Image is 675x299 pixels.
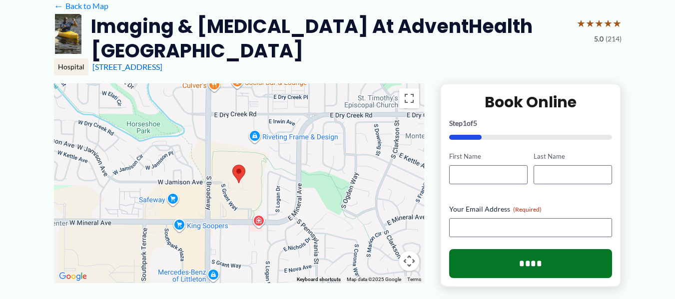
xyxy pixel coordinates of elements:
label: Last Name [534,152,612,161]
span: 5.0 [594,32,604,45]
span: ★ [577,14,586,32]
div: Hospital [54,58,88,75]
span: 5 [473,119,477,127]
label: Your Email Address [449,204,613,214]
span: 1 [463,119,467,127]
button: Keyboard shortcuts [297,276,341,283]
span: ★ [586,14,595,32]
span: Map data ©2025 Google [347,277,401,282]
span: (Required) [513,206,542,213]
button: Map camera controls [399,251,419,271]
p: Step of [449,120,613,127]
button: Toggle fullscreen view [399,88,419,108]
a: [STREET_ADDRESS] [92,62,162,71]
a: Open this area in Google Maps (opens a new window) [56,270,89,283]
h2: Imaging & [MEDICAL_DATA] at AdventHealth [GEOGRAPHIC_DATA] [91,14,569,63]
h2: Book Online [449,92,613,112]
span: ← [54,1,63,10]
span: (214) [606,32,622,45]
img: Google [56,270,89,283]
a: Terms (opens in new tab) [407,277,421,282]
span: ★ [613,14,622,32]
label: First Name [449,152,528,161]
span: ★ [604,14,613,32]
span: ★ [595,14,604,32]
